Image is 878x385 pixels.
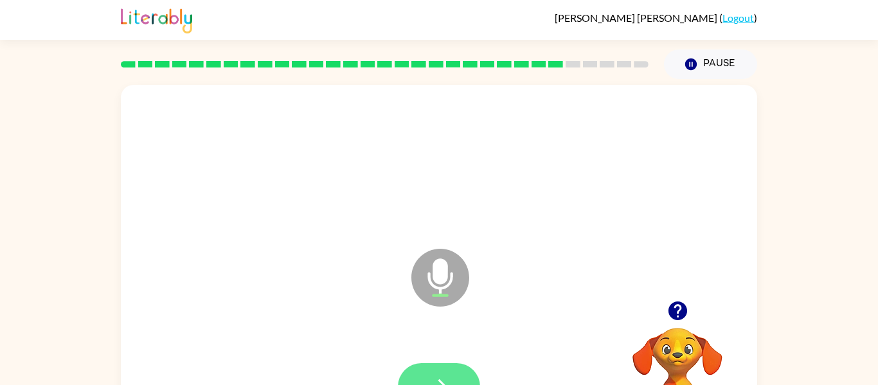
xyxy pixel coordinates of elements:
button: Pause [664,49,757,79]
img: Literably [121,5,192,33]
a: Logout [722,12,754,24]
span: [PERSON_NAME] [PERSON_NAME] [555,12,719,24]
div: ( ) [555,12,757,24]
